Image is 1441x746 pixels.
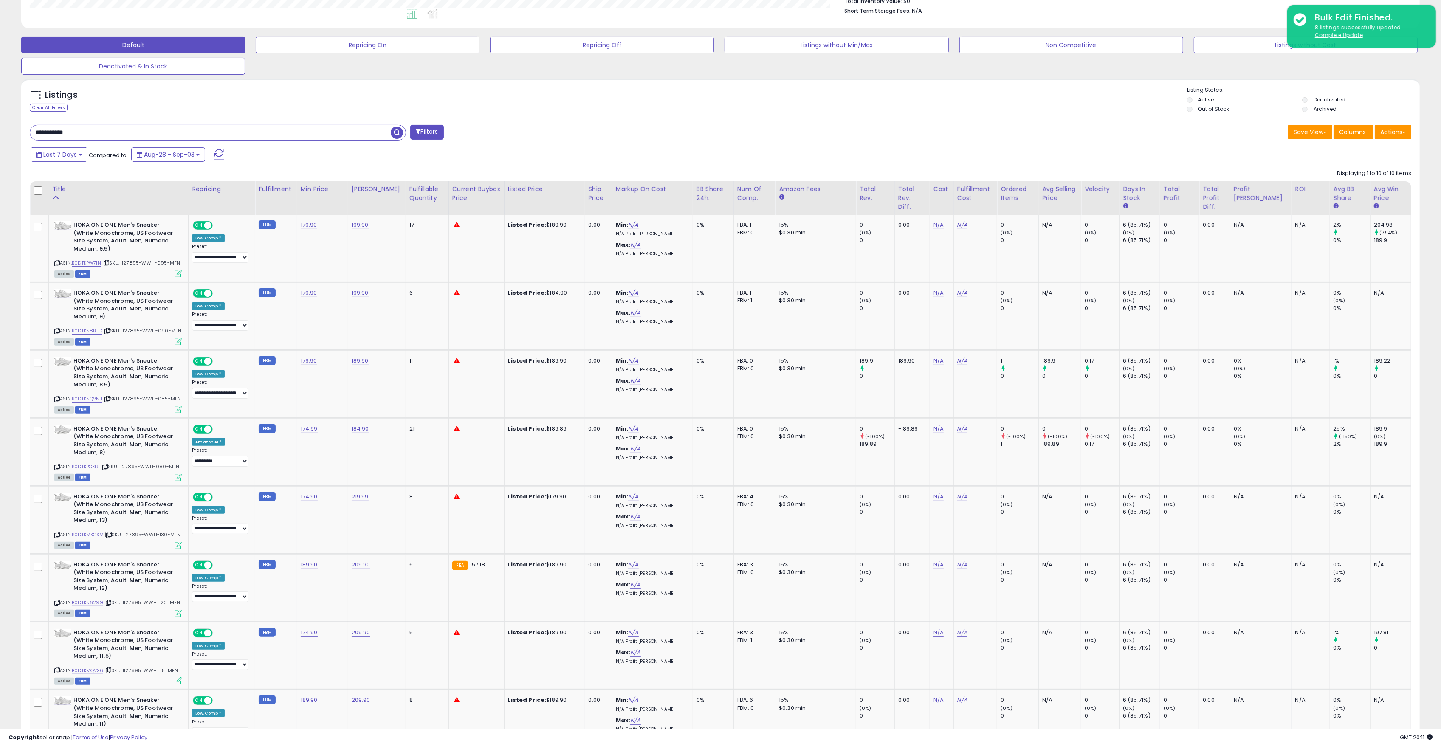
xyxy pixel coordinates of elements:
a: 189.90 [301,560,318,569]
div: Current Buybox Price [452,185,501,203]
div: 0 [860,221,894,229]
div: 189.9 [860,357,894,365]
b: HOKA ONE ONE Men's Sneaker (White Monochrome, US Footwear Size System, Adult, Men, Numeric, Mediu... [73,289,177,323]
div: 6 (85.71%) [1123,372,1160,380]
div: 0 [860,372,894,380]
small: (0%) [1123,365,1135,372]
div: Ship Price [589,185,609,203]
div: 0% [1234,425,1292,433]
small: Avg BB Share. [1334,203,1339,210]
small: (0%) [860,229,871,236]
a: N/A [957,289,967,297]
div: 6 [409,289,442,297]
div: 0 [860,236,894,244]
span: | SKU: 1127895-WWH-090-MFN [103,327,181,334]
small: (0%) [1123,297,1135,304]
div: 0 [860,289,894,297]
a: N/A [628,221,638,229]
a: N/A [630,309,640,317]
div: FBM: 0 [737,365,769,372]
div: FBA: 0 [737,425,769,433]
a: 209.90 [352,560,370,569]
h5: Listings [45,89,78,101]
div: 0% [697,221,727,229]
u: Complete Update [1315,31,1363,39]
small: FBM [259,220,275,229]
div: Repricing [192,185,251,194]
span: FBM [75,270,90,278]
span: OFF [211,425,225,433]
p: N/A Profit [PERSON_NAME] [616,367,686,373]
button: Columns [1334,125,1373,139]
a: N/A [630,716,640,725]
div: 189.90 [898,357,923,365]
div: Listed Price [508,185,581,194]
div: 0.00 [898,289,923,297]
p: N/A Profit [PERSON_NAME] [616,387,686,393]
div: 25% [1334,425,1370,433]
b: Max: [616,377,631,385]
span: ON [194,358,204,365]
button: Listings without Min/Max [725,37,948,53]
span: Columns [1339,128,1366,136]
a: N/A [628,289,638,297]
div: 6 (85.71%) [1123,425,1160,433]
button: Default [21,37,245,53]
a: N/A [630,377,640,385]
div: 0 [1001,372,1038,380]
th: The percentage added to the cost of goods (COGS) that forms the calculator for Min & Max prices. [612,181,693,215]
div: Markup on Cost [616,185,689,194]
a: N/A [933,289,944,297]
div: 189.9 [1042,357,1081,365]
div: Avg Win Price [1374,185,1407,203]
div: $189.89 [508,425,578,433]
div: 0 [1001,221,1038,229]
a: 179.90 [301,289,317,297]
a: N/A [628,493,638,501]
div: 0 [1164,372,1199,380]
a: 199.90 [352,221,369,229]
small: (0%) [1085,297,1097,304]
div: FBM: 0 [737,433,769,440]
div: ASIN: [54,221,182,276]
div: 0.00 [1203,289,1223,297]
div: 0% [1334,372,1370,380]
div: 0.00 [898,221,923,229]
div: 0 [1164,236,1199,244]
a: 189.90 [301,696,318,704]
a: N/A [933,560,944,569]
div: Velocity [1085,185,1116,194]
div: Preset: [192,380,248,399]
div: Clear All Filters [30,104,68,112]
div: Days In Stock [1123,185,1156,203]
small: (-100%) [865,433,885,440]
img: 31kT581yzeL._SL40_.jpg [54,561,71,569]
small: FBM [259,288,275,297]
button: Repricing Off [490,37,714,53]
label: Out of Stock [1198,105,1229,113]
a: N/A [933,357,944,365]
div: 0.00 [589,289,606,297]
div: $0.30 min [779,229,849,236]
b: Short Term Storage Fees: [844,7,911,14]
div: ASIN: [54,425,182,480]
div: 0 [1164,221,1199,229]
div: 189.9 [1374,236,1411,244]
div: 0% [1334,304,1370,312]
div: Fulfillable Quantity [409,185,445,203]
span: | SKU: 1127895-WWH-095-MFN [102,259,180,266]
img: 31kT581yzeL._SL40_.jpg [54,289,71,298]
div: 0.00 [1203,357,1223,365]
a: N/A [933,696,944,704]
small: (0%) [1164,229,1176,236]
div: FBM: 0 [737,229,769,236]
span: OFF [211,358,225,365]
div: Preset: [192,312,248,331]
small: (0%) [1234,365,1246,372]
div: 17 [409,221,442,229]
button: Deactivated & In Stock [21,58,245,75]
label: Archived [1314,105,1337,113]
a: B0DTKN6299 [72,599,103,606]
div: FBA: 0 [737,357,769,365]
div: Low. Comp * [192,302,225,310]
